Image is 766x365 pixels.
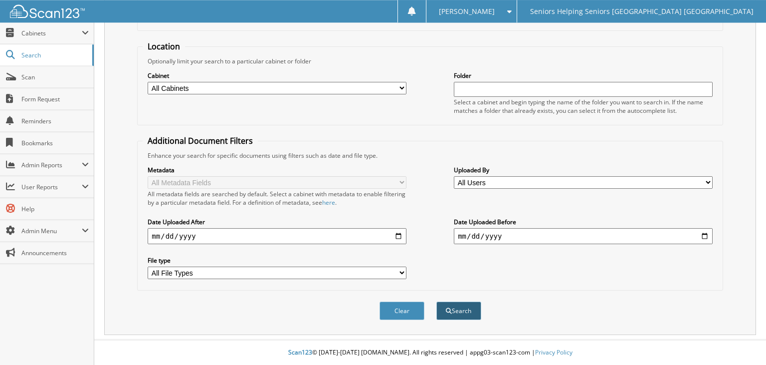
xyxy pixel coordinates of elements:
[143,57,717,65] div: Optionally limit your search to a particular cabinet or folder
[454,98,713,115] div: Select a cabinet and begin typing the name of the folder you want to search in. If the name match...
[21,51,87,59] span: Search
[21,161,82,169] span: Admin Reports
[148,256,406,265] label: File type
[10,4,85,18] img: scan123-logo-white.svg
[21,227,82,235] span: Admin Menu
[21,95,89,103] span: Form Request
[454,228,713,244] input: end
[143,41,185,52] legend: Location
[716,317,766,365] iframe: Chat Widget
[148,218,406,226] label: Date Uploaded After
[21,139,89,147] span: Bookmarks
[436,302,481,320] button: Search
[439,8,495,14] span: [PERSON_NAME]
[454,71,713,80] label: Folder
[21,29,82,37] span: Cabinets
[288,348,312,357] span: Scan123
[380,302,424,320] button: Clear
[535,348,573,357] a: Privacy Policy
[21,183,82,191] span: User Reports
[454,218,713,226] label: Date Uploaded Before
[143,151,717,160] div: Enhance your search for specific documents using filters such as date and file type.
[148,166,406,174] label: Metadata
[530,8,754,14] span: Seniors Helping Seniors [GEOGRAPHIC_DATA] [GEOGRAPHIC_DATA]
[143,135,258,146] legend: Additional Document Filters
[454,166,713,174] label: Uploaded By
[21,73,89,81] span: Scan
[21,117,89,125] span: Reminders
[322,198,335,207] a: here
[148,190,406,207] div: All metadata fields are searched by default. Select a cabinet with metadata to enable filtering b...
[21,205,89,213] span: Help
[94,341,766,365] div: © [DATE]-[DATE] [DOMAIN_NAME]. All rights reserved | appg03-scan123-com |
[21,249,89,257] span: Announcements
[148,71,406,80] label: Cabinet
[148,228,406,244] input: start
